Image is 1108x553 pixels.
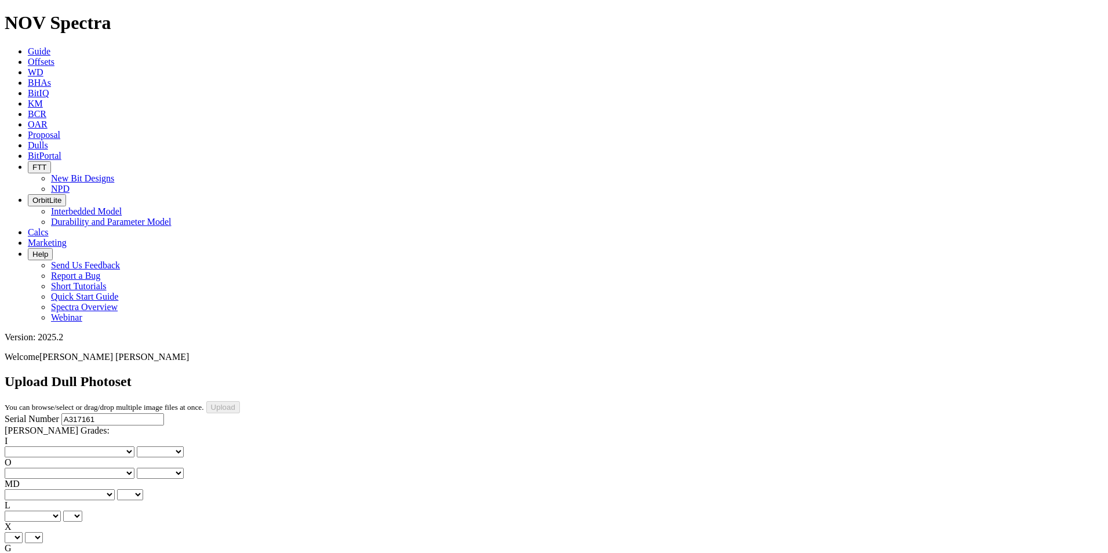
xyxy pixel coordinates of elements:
label: X [5,522,12,532]
a: Short Tutorials [51,281,107,291]
label: Serial Number [5,414,59,424]
label: I [5,436,8,446]
a: KM [28,99,43,108]
a: Guide [28,46,50,56]
a: WD [28,67,43,77]
a: Send Us Feedback [51,260,120,270]
a: Durability and Parameter Model [51,217,172,227]
a: New Bit Designs [51,173,114,183]
small: You can browse/select or drag/drop multiple image files at once. [5,403,204,412]
a: OAR [28,119,48,129]
a: BitIQ [28,88,49,98]
h2: Upload Dull Photoset [5,374,1103,390]
div: Version: 2025.2 [5,332,1103,343]
a: Interbedded Model [51,206,122,216]
a: BitPortal [28,151,61,161]
a: Offsets [28,57,54,67]
label: O [5,457,12,467]
button: FTT [28,161,51,173]
a: Marketing [28,238,67,248]
button: OrbitLite [28,194,66,206]
a: Spectra Overview [51,302,118,312]
a: Calcs [28,227,49,237]
a: Report a Bug [51,271,100,281]
h1: NOV Spectra [5,12,1103,34]
a: NPD [51,184,70,194]
span: Help [32,250,48,259]
label: G [5,543,12,553]
label: MD [5,479,20,489]
p: Welcome [5,352,1103,362]
span: OrbitLite [32,196,61,205]
a: Webinar [51,312,82,322]
input: Upload [206,401,240,413]
span: FTT [32,163,46,172]
div: [PERSON_NAME] Grades: [5,425,1103,436]
a: Quick Start Guide [51,292,118,301]
label: L [5,500,10,510]
a: Dulls [28,140,48,150]
a: BHAs [28,78,51,88]
button: Help [28,248,53,260]
a: BCR [28,109,46,119]
span: [PERSON_NAME] [PERSON_NAME] [39,352,189,362]
a: Proposal [28,130,60,140]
